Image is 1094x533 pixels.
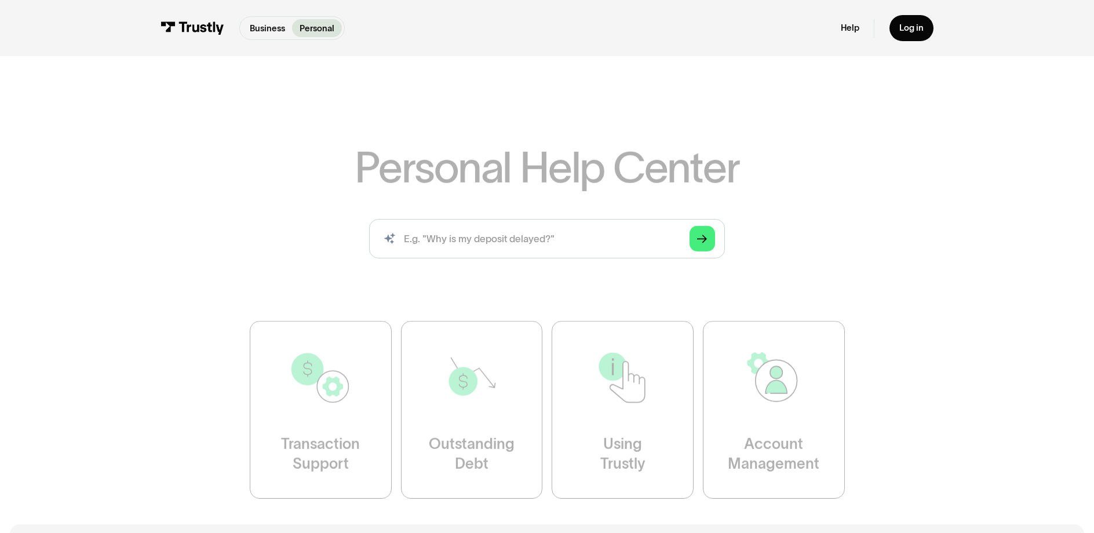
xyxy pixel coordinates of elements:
input: search [369,219,725,258]
p: Business [250,22,285,35]
div: Using Trustly [600,435,645,474]
div: Transaction Support [281,435,360,474]
h1: Personal Help Center [355,145,739,188]
a: TransactionSupport [250,321,392,499]
div: Outstanding Debt [429,435,515,474]
a: UsingTrustly [552,321,694,499]
img: Trustly Logo [161,21,224,35]
div: Account Management [728,435,819,474]
div: Log in [899,23,924,34]
a: OutstandingDebt [400,321,542,499]
a: Log in [889,15,933,41]
p: Personal [300,22,334,35]
a: Personal [292,19,341,37]
a: Help [841,23,859,34]
a: AccountManagement [703,321,845,499]
a: Business [242,19,292,37]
